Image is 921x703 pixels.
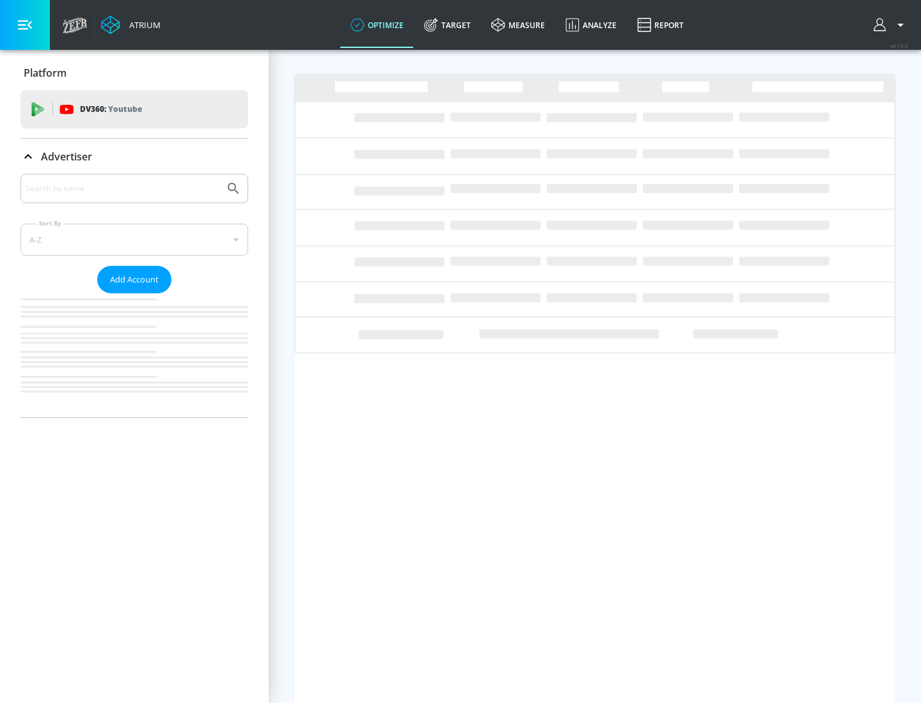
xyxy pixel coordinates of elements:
span: v 4.19.0 [890,42,908,49]
nav: list of Advertiser [20,293,248,417]
label: Sort By [36,219,64,228]
p: Advertiser [41,150,92,164]
button: Add Account [97,266,171,293]
p: Youtube [108,102,142,116]
input: Search by name [26,180,219,197]
p: DV360: [80,102,142,116]
div: DV360: Youtube [20,90,248,128]
a: optimize [340,2,414,48]
a: Target [414,2,481,48]
div: Advertiser [20,139,248,174]
a: Analyze [555,2,627,48]
div: Atrium [124,19,161,31]
p: Platform [24,66,67,80]
a: Report [627,2,694,48]
span: Add Account [110,272,159,287]
div: Platform [20,55,248,91]
a: measure [481,2,555,48]
div: Advertiser [20,174,248,417]
a: Atrium [101,15,161,35]
div: A-Z [20,224,248,256]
